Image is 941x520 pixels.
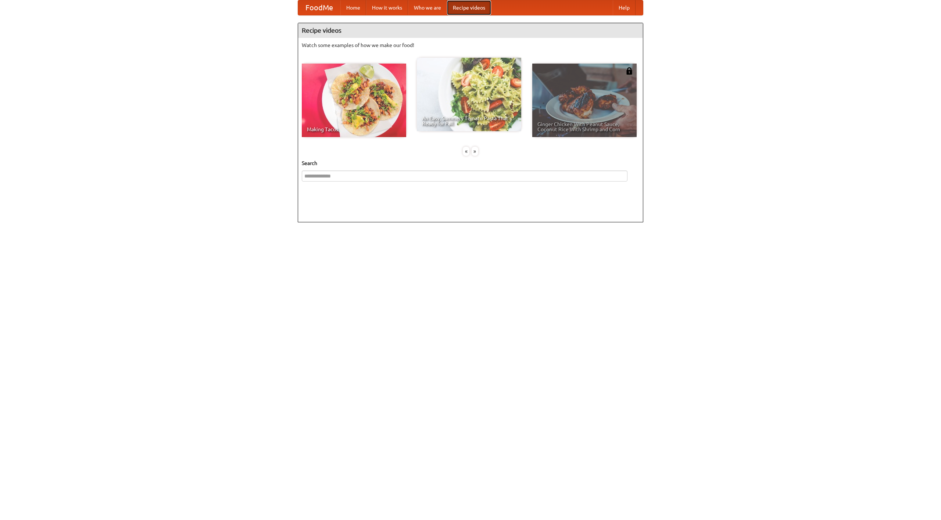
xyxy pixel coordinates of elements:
a: Who we are [408,0,447,15]
a: How it works [366,0,408,15]
span: An Easy, Summery Tomato Pasta That's Ready for Fall [422,116,516,126]
a: An Easy, Summery Tomato Pasta That's Ready for Fall [417,58,521,131]
h4: Recipe videos [298,23,643,38]
h5: Search [302,159,639,167]
p: Watch some examples of how we make our food! [302,42,639,49]
a: Making Tacos [302,64,406,137]
div: » [472,147,478,156]
a: Recipe videos [447,0,491,15]
div: « [463,147,469,156]
img: 483408.png [626,67,633,75]
span: Making Tacos [307,127,401,132]
a: Help [613,0,636,15]
a: FoodMe [298,0,340,15]
a: Home [340,0,366,15]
